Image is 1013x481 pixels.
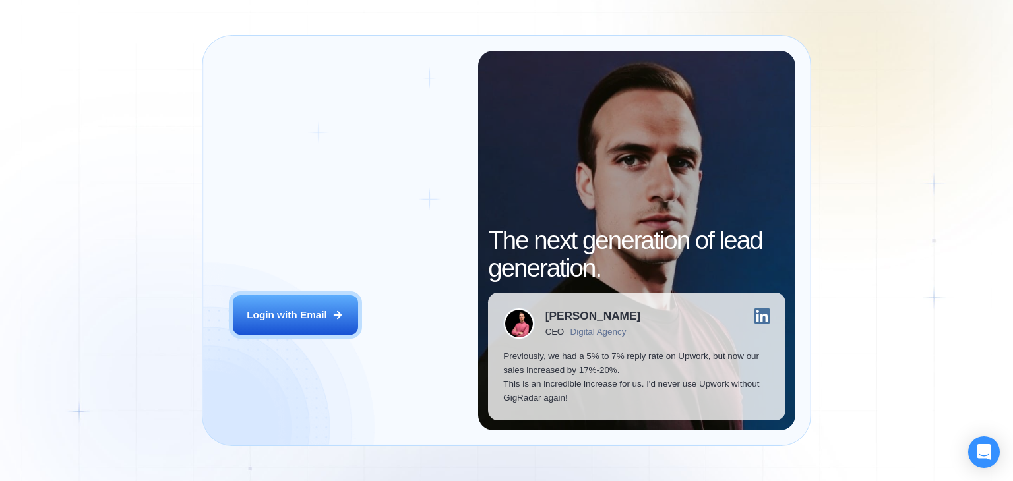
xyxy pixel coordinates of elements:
div: CEO [545,327,564,337]
p: Previously, we had a 5% to 7% reply rate on Upwork, but now our sales increased by 17%-20%. This ... [503,349,770,405]
div: Digital Agency [570,327,627,337]
button: Login with Email [233,295,358,335]
h2: The next generation of lead generation. [488,227,785,282]
div: Login with Email [247,308,327,322]
div: Open Intercom Messenger [968,436,1000,468]
div: [PERSON_NAME] [545,310,640,322]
